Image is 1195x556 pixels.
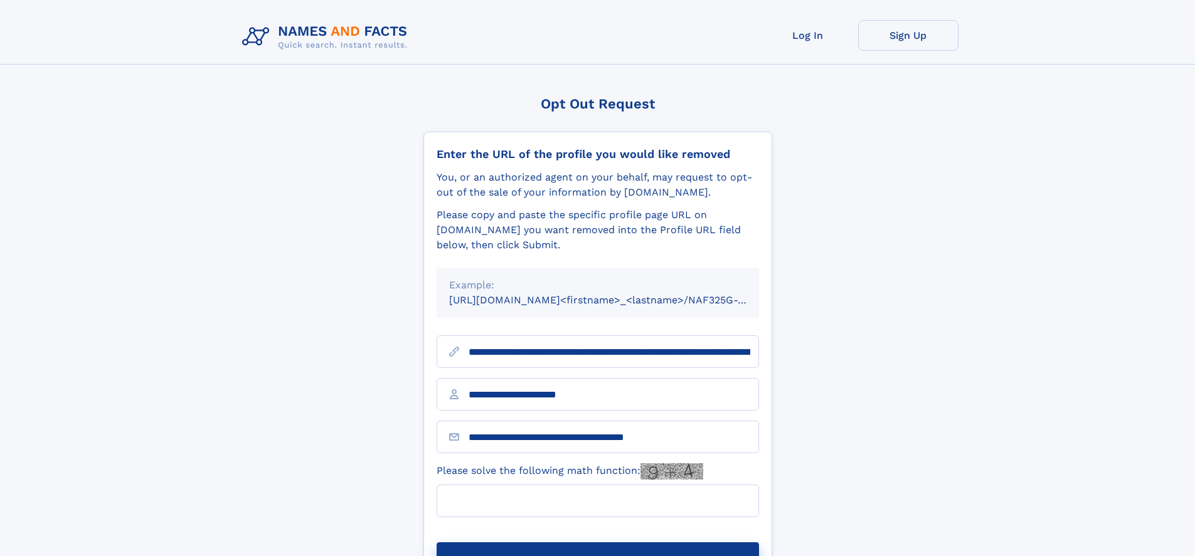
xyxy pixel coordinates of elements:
small: [URL][DOMAIN_NAME]<firstname>_<lastname>/NAF325G-xxxxxxxx [449,294,783,306]
label: Please solve the following math function: [437,463,703,480]
div: Example: [449,278,746,293]
div: Enter the URL of the profile you would like removed [437,147,759,161]
a: Log In [758,20,858,51]
div: You, or an authorized agent on your behalf, may request to opt-out of the sale of your informatio... [437,170,759,200]
a: Sign Up [858,20,959,51]
div: Please copy and paste the specific profile page URL on [DOMAIN_NAME] you want removed into the Pr... [437,207,759,253]
div: Opt Out Request [423,96,772,112]
img: Logo Names and Facts [237,20,418,54]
